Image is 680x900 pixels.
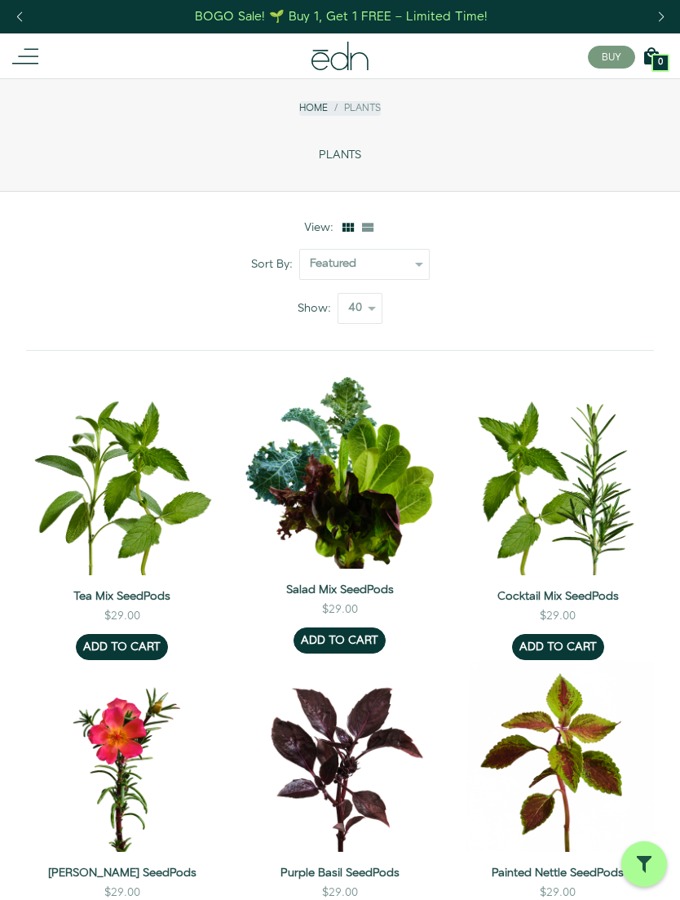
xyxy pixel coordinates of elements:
a: Purple Basil SeedPods [244,865,435,881]
label: Show: [298,300,338,317]
div: $29.00 [540,608,576,624]
li: Plants [328,101,381,115]
button: BUY [588,46,635,69]
div: $29.00 [322,601,358,618]
a: BOGO Sale! 🌱 Buy 1, Get 1 FREE – Limited Time! [194,4,490,29]
div: BOGO Sale! 🌱 Buy 1, Get 1 FREE – Limited Time! [195,8,488,25]
span: PLANTS [319,149,361,162]
a: Painted Nettle SeedPods [462,865,654,881]
span: 0 [658,58,663,67]
img: Purple Basil SeedPods [244,660,435,852]
a: Cocktail Mix SeedPods [462,588,654,605]
button: ADD TO CART [512,634,604,660]
div: View: [304,219,340,236]
a: Salad Mix SeedPods [244,582,435,598]
a: Tea Mix SeedPods [26,588,218,605]
img: Tea Mix SeedPods [26,377,218,575]
button: ADD TO CART [294,627,386,654]
nav: breadcrumbs [299,101,381,115]
button: ADD TO CART [76,634,168,660]
img: Moss Rose SeedPods [26,660,218,852]
a: [PERSON_NAME] SeedPods [26,865,218,881]
a: Home [299,101,328,115]
img: Painted Nettle SeedPods [462,660,654,852]
img: Cocktail Mix SeedPods [462,377,654,575]
label: Sort By: [251,256,299,273]
img: Salad Mix SeedPods [244,377,435,569]
div: $29.00 [104,608,140,624]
